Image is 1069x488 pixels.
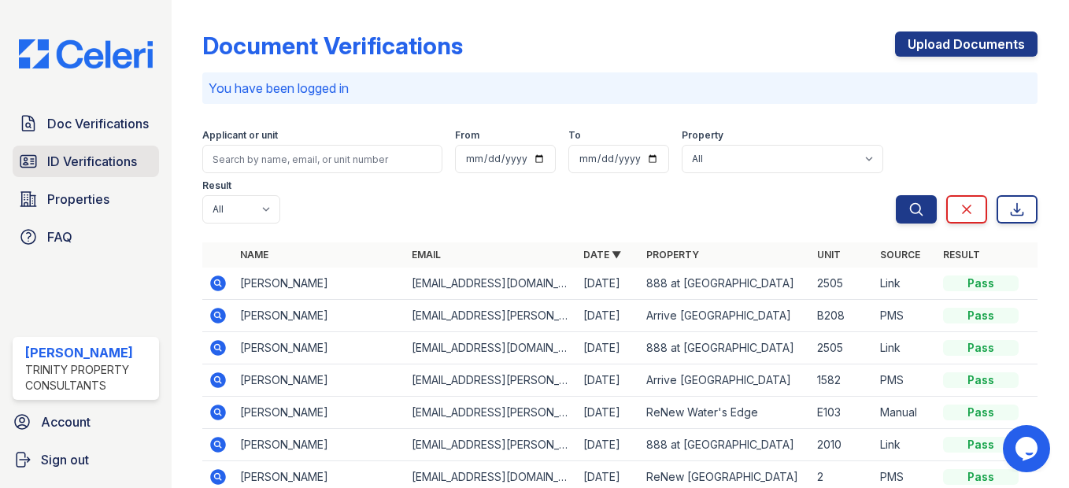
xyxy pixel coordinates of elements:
td: [DATE] [577,429,640,461]
td: [DATE] [577,332,640,364]
td: [PERSON_NAME] [234,364,405,397]
a: Name [240,249,268,261]
td: [EMAIL_ADDRESS][DOMAIN_NAME] [405,332,577,364]
td: Link [874,429,937,461]
span: FAQ [47,227,72,246]
span: Account [41,412,91,431]
a: FAQ [13,221,159,253]
a: Property [646,249,699,261]
td: [DATE] [577,300,640,332]
a: Source [880,249,920,261]
td: [PERSON_NAME] [234,268,405,300]
span: Sign out [41,450,89,469]
td: [EMAIL_ADDRESS][PERSON_NAME][DOMAIN_NAME] [405,429,577,461]
label: From [455,129,479,142]
div: Pass [943,469,1019,485]
a: Result [943,249,980,261]
td: [DATE] [577,364,640,397]
td: [PERSON_NAME] [234,397,405,429]
a: Sign out [6,444,165,475]
td: Manual [874,397,937,429]
div: Pass [943,275,1019,291]
td: Link [874,332,937,364]
div: Trinity Property Consultants [25,362,153,394]
a: Account [6,406,165,438]
td: [DATE] [577,268,640,300]
a: Doc Verifications [13,108,159,139]
td: Arrive [GEOGRAPHIC_DATA] [640,300,812,332]
input: Search by name, email, or unit number [202,145,442,173]
div: Pass [943,340,1019,356]
a: Email [412,249,441,261]
span: Properties [47,190,109,209]
span: Doc Verifications [47,114,149,133]
div: Pass [943,372,1019,388]
div: Document Verifications [202,31,463,60]
a: Date ▼ [583,249,621,261]
a: Upload Documents [895,31,1038,57]
label: Result [202,179,231,192]
td: Arrive [GEOGRAPHIC_DATA] [640,364,812,397]
td: [EMAIL_ADDRESS][PERSON_NAME][DOMAIN_NAME] [405,364,577,397]
td: [EMAIL_ADDRESS][PERSON_NAME][DOMAIN_NAME] [405,397,577,429]
td: [EMAIL_ADDRESS][DOMAIN_NAME] [405,268,577,300]
td: [PERSON_NAME] [234,300,405,332]
div: Pass [943,405,1019,420]
td: 888 at [GEOGRAPHIC_DATA] [640,429,812,461]
td: 1582 [811,364,874,397]
a: Properties [13,183,159,215]
td: 888 at [GEOGRAPHIC_DATA] [640,332,812,364]
td: 2505 [811,332,874,364]
td: [PERSON_NAME] [234,429,405,461]
label: Applicant or unit [202,129,278,142]
td: ReNew Water's Edge [640,397,812,429]
td: [DATE] [577,397,640,429]
img: CE_Logo_Blue-a8612792a0a2168367f1c8372b55b34899dd931a85d93a1a3d3e32e68fde9ad4.png [6,39,165,69]
div: [PERSON_NAME] [25,343,153,362]
td: PMS [874,364,937,397]
td: E103 [811,397,874,429]
div: Pass [943,308,1019,323]
td: [PERSON_NAME] [234,332,405,364]
p: You have been logged in [209,79,1031,98]
div: Pass [943,437,1019,453]
span: ID Verifications [47,152,137,171]
td: Link [874,268,937,300]
iframe: chat widget [1003,425,1053,472]
td: 2505 [811,268,874,300]
label: Property [682,129,723,142]
td: [EMAIL_ADDRESS][PERSON_NAME][DOMAIN_NAME] [405,300,577,332]
a: Unit [817,249,841,261]
td: PMS [874,300,937,332]
td: 2010 [811,429,874,461]
td: B208 [811,300,874,332]
label: To [568,129,581,142]
a: ID Verifications [13,146,159,177]
td: 888 at [GEOGRAPHIC_DATA] [640,268,812,300]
